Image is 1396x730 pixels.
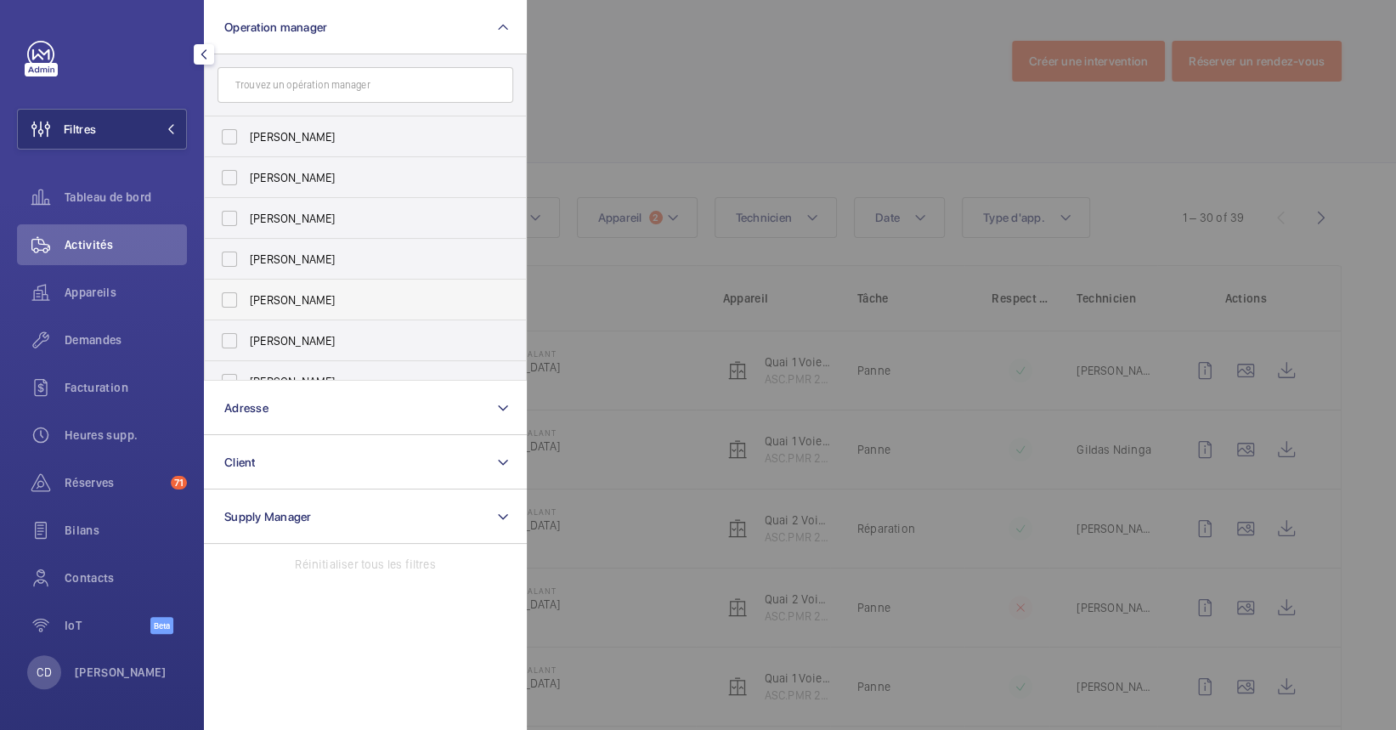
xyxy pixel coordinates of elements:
[75,664,167,681] p: [PERSON_NAME]
[65,379,187,396] span: Facturation
[64,121,96,138] span: Filtres
[65,284,187,301] span: Appareils
[65,189,187,206] span: Tableau de bord
[65,474,164,491] span: Réserves
[65,427,187,444] span: Heures supp.
[65,617,150,634] span: IoT
[150,617,173,634] span: Beta
[65,331,187,348] span: Demandes
[65,522,187,539] span: Bilans
[65,569,187,586] span: Contacts
[37,664,51,681] p: CD
[65,236,187,253] span: Activités
[171,476,187,489] span: 71
[17,109,187,150] button: Filtres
